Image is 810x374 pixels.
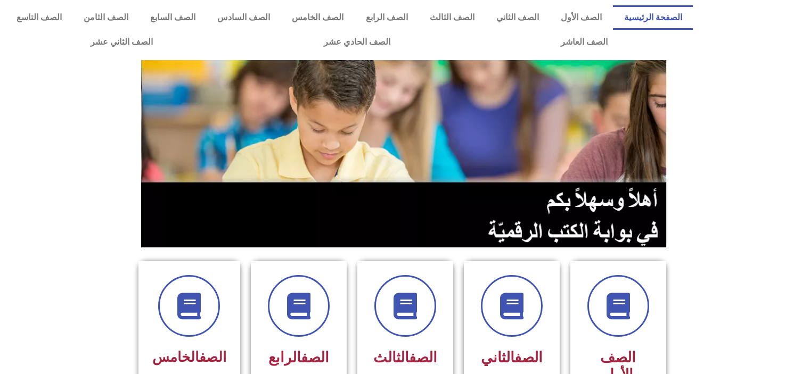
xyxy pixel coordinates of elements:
a: الصف [199,349,226,365]
a: الصف التاسع [5,5,72,30]
a: الصف [409,349,437,366]
a: الصف السادس [207,5,281,30]
a: الصف [514,349,543,366]
a: الصف الحادي عشر [238,30,475,54]
a: الصف الثاني [485,5,550,30]
span: الثالث [373,349,437,366]
span: الخامس [152,349,226,365]
a: الصف السابع [139,5,206,30]
a: الصفحة الرئيسية [613,5,693,30]
a: الصف الخامس [281,5,355,30]
span: الثاني [481,349,543,366]
a: الصف [301,349,329,366]
span: الرابع [268,349,329,366]
a: الصف الثامن [72,5,139,30]
a: الصف الأول [550,5,613,30]
a: الصف الرابع [355,5,419,30]
a: الصف العاشر [476,30,693,54]
a: الصف الثاني عشر [5,30,238,54]
a: الصف الثالث [419,5,485,30]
